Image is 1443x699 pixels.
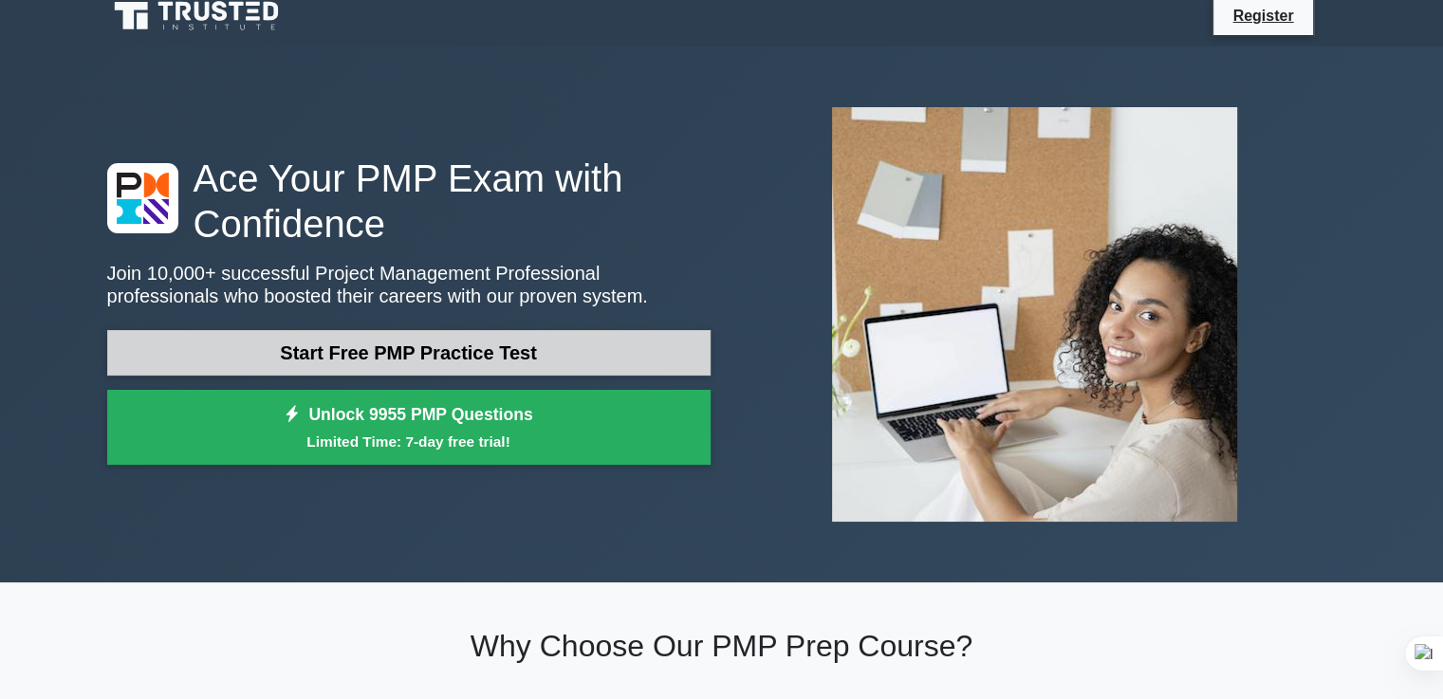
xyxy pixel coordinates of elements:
a: Register [1221,4,1304,28]
p: Join 10,000+ successful Project Management Professional professionals who boosted their careers w... [107,262,711,307]
small: Limited Time: 7-day free trial! [131,431,687,452]
h1: Ace Your PMP Exam with Confidence [107,156,711,247]
a: Start Free PMP Practice Test [107,330,711,376]
a: Unlock 9955 PMP QuestionsLimited Time: 7-day free trial! [107,390,711,466]
h2: Why Choose Our PMP Prep Course? [107,628,1337,664]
